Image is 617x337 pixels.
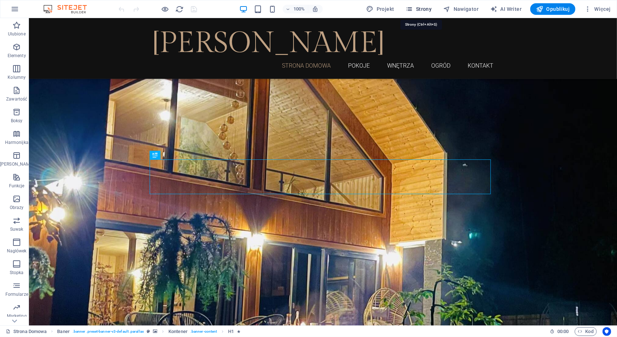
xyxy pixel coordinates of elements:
span: Kliknij, aby zaznaczyć. Kliknij dwukrotnie, aby edytować [57,327,69,336]
p: Harmonijka [5,140,29,145]
h6: 100% [293,5,305,13]
p: Zawartość [6,96,27,102]
button: Kod [575,327,597,336]
span: Projekt [366,5,394,13]
i: Ten element zawiera tło [153,329,157,333]
p: Funkcje [9,183,25,189]
a: Kliknij, aby anulować zaznaczenie. Kliknij dwukrotnie, aby otworzyć Strony [6,327,47,336]
span: Opublikuj [536,5,570,13]
button: Więcej [581,3,614,15]
span: . banner-content [190,327,217,336]
div: Projekt (Ctrl+Alt+Y) [363,3,397,15]
span: Kliknij, aby zaznaczyć. Kliknij dwukrotnie, aby edytować [168,327,188,336]
p: Ulubione [8,31,26,37]
button: 100% [283,5,308,13]
button: Kliknij tutaj, aby wyjść z trybu podglądu i kontynuować edycję [161,5,170,13]
p: Boksy [11,118,23,124]
span: Więcej [584,5,611,13]
i: Element zawiera animację [237,329,240,333]
p: Stopka [10,270,24,276]
span: AI Writer [490,5,522,13]
h6: Czas sesji [550,327,569,336]
p: Marketing [7,313,27,319]
span: Strony [406,5,432,13]
p: Kolumny [8,74,26,80]
i: Ten element jest konfigurowalnym ustawieniem wstępnym [147,329,150,333]
p: Elementy [8,53,26,59]
span: . banner .preset-banner-v3-default .parallax [73,327,144,336]
span: Kliknij, aby zaznaczyć. Kliknij dwukrotnie, aby edytować [228,327,234,336]
img: Editor Logo [42,5,96,13]
button: Strony [403,3,435,15]
span: Kod [578,327,594,336]
span: 00 00 [557,327,569,336]
i: Po zmianie rozmiaru automatycznie dostosowuje poziom powiększenia do wybranego urządzenia. [312,6,319,12]
button: Opublikuj [530,3,575,15]
span: : [562,329,564,334]
p: Obrazy [10,205,24,210]
button: AI Writer [487,3,524,15]
nav: breadcrumb [57,327,240,336]
span: Nawigator [443,5,479,13]
button: Nawigator [440,3,481,15]
button: Projekt [363,3,397,15]
button: Usercentrics [603,327,611,336]
button: reload [175,5,184,13]
p: Suwak [10,226,23,232]
i: Przeładuj stronę [176,5,184,13]
p: Formularze [5,291,28,297]
p: Nagłówek [7,248,27,254]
